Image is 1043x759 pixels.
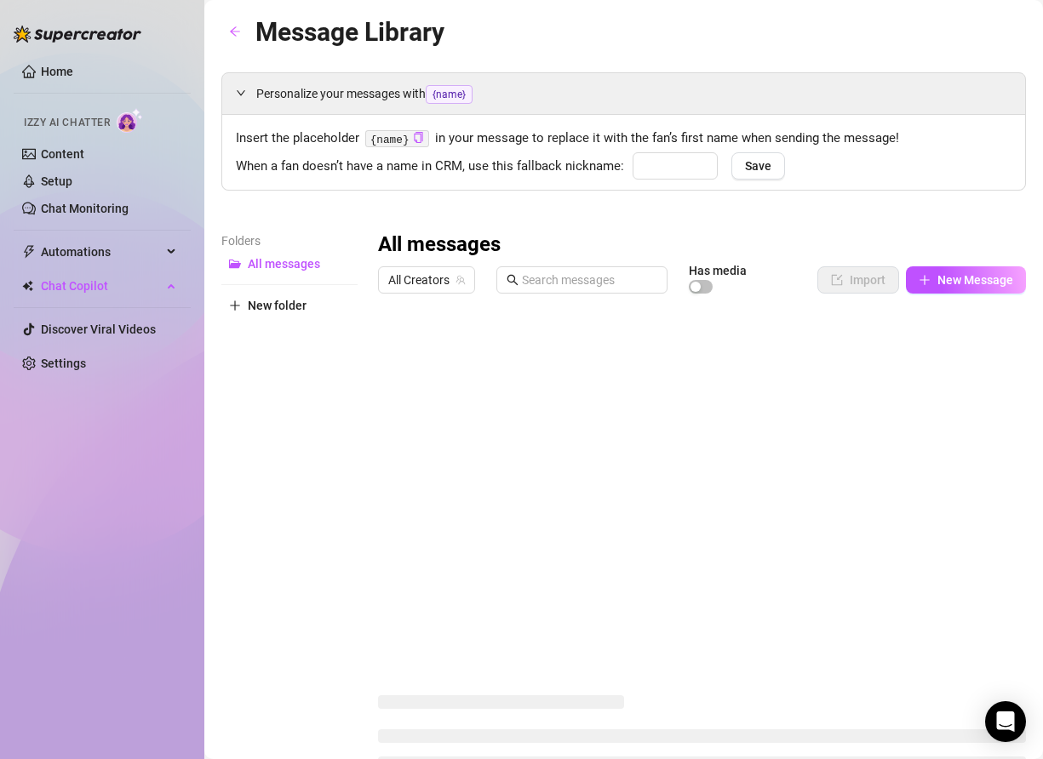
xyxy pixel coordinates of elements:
button: New Message [906,266,1026,294]
article: Message Library [255,12,444,52]
span: plus [919,274,931,286]
span: Izzy AI Chatter [24,115,110,131]
span: New Message [937,273,1013,287]
button: New folder [221,292,358,319]
span: copy [413,132,424,143]
a: Home [41,65,73,78]
article: Has media [689,265,747,276]
button: Click to Copy [413,132,424,145]
span: plus [229,300,241,311]
span: All Creators [388,267,465,293]
span: search [507,274,519,286]
span: arrow-left [229,26,241,37]
button: Save [731,152,785,180]
span: Automations [41,238,162,265]
span: expanded [236,88,246,98]
span: thunderbolt [22,245,36,259]
span: Personalize your messages with [256,84,1011,104]
span: folder-open [229,258,241,270]
span: Chat Copilot [41,272,162,300]
span: When a fan doesn’t have a name in CRM, use this fallback nickname: [236,157,624,177]
a: Chat Monitoring [41,202,129,215]
a: Discover Viral Videos [41,322,156,336]
img: logo-BBDzfeDw.svg [14,26,141,43]
a: Content [41,147,84,161]
span: Insert the placeholder in your message to replace it with the fan’s first name when sending the m... [236,128,1011,149]
div: Open Intercom Messenger [985,701,1026,742]
button: Import [817,266,899,294]
span: team [456,275,466,285]
span: New folder [248,299,307,312]
div: Personalize your messages with{name} [222,73,1025,114]
span: {name} [426,85,473,104]
article: Folders [221,231,358,250]
a: Setup [41,174,72,188]
span: Save [745,159,771,173]
img: AI Chatter [117,108,143,133]
img: Chat Copilot [22,280,33,292]
a: Settings [41,357,86,370]
button: All messages [221,250,358,277]
input: Search messages [522,271,657,289]
span: All messages [248,257,320,271]
h3: All messages [378,231,501,259]
code: {name} [365,130,429,148]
